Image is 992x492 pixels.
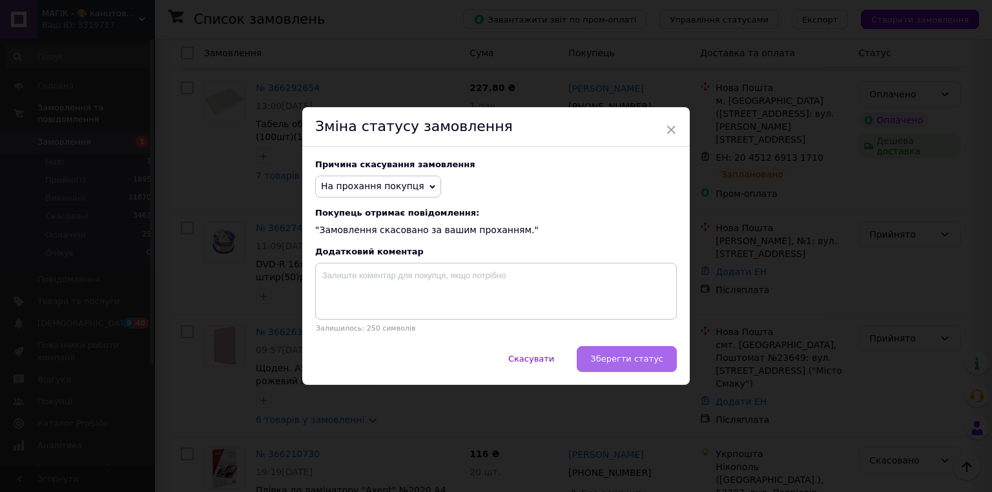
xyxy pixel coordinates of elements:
[315,208,677,218] span: Покупець отримає повідомлення:
[577,346,677,372] button: Зберегти статус
[495,346,568,372] button: Скасувати
[508,354,554,364] span: Скасувати
[315,159,677,169] div: Причина скасування замовлення
[665,119,677,141] span: ×
[315,208,677,237] div: "Замовлення скасовано за вашим проханням."
[321,181,424,191] span: На прохання покупця
[315,247,677,256] div: Додатковий коментар
[302,107,690,147] div: Зміна статусу замовлення
[315,324,677,333] p: Залишилось: 250 символів
[590,354,663,364] span: Зберегти статус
